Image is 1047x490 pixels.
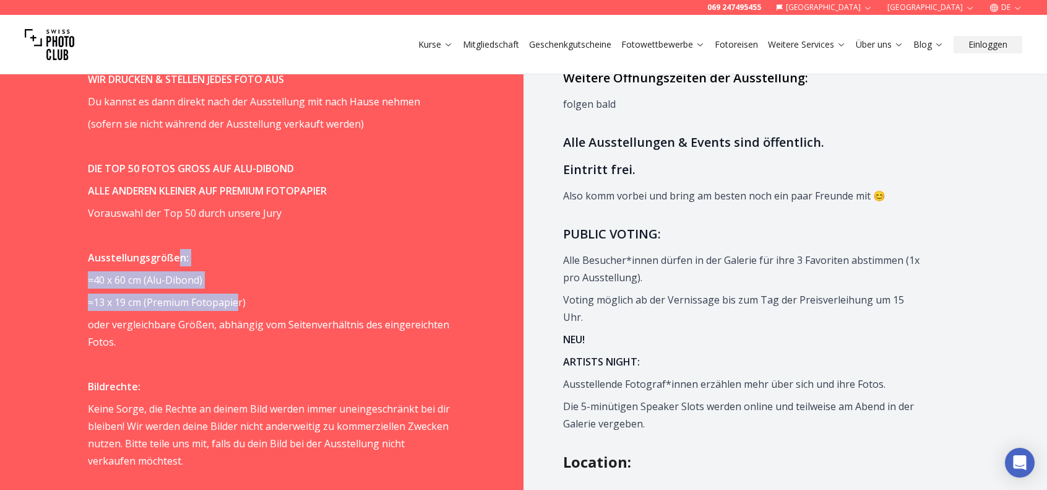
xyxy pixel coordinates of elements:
[563,189,885,203] span: Also komm vorbei und bring am besten noch ein paar Freunde mit 😊
[25,20,74,69] img: Swiss photo club
[856,38,903,51] a: Über uns
[954,36,1022,53] button: Einloggen
[524,36,616,53] button: Geschenkgutscheine
[463,38,519,51] a: Mitgliedschaft
[88,402,450,468] span: Keine Sorge, die Rechte an deinem Bild werden immer uneingeschränkt bei dir bleiben! Wir werden d...
[563,95,925,113] p: folgen bald
[88,72,284,86] strong: WIR DRUCKEN & STELLEN JEDES FOTO AUS
[621,38,705,51] a: Fotowettbewerbe
[563,333,585,346] strong: NEU!
[88,380,140,393] strong: Bildrechte:
[88,273,93,287] span: ≈
[88,117,364,131] span: (sofern sie nicht während der Ausstellung verkauft werden)
[88,271,450,289] p: 40 x 60 cm (
[710,36,763,53] button: Fotoreisen
[529,38,611,51] a: Geschenkgutscheine
[851,36,908,53] button: Über uns
[458,36,524,53] button: Mitgliedschaft
[413,36,458,53] button: Kurse
[563,375,925,393] p: Ausstellende Fotograf*innen erzählen mehr über sich und ihre Fotos.
[88,184,327,198] strong: ALLE ANDEREN KLEINER AUF PREMIUM FOTOPAPIER
[913,38,944,51] a: Blog
[563,161,636,178] span: Eintritt frei.
[563,452,959,472] h2: Location :
[88,162,294,175] strong: DIE TOP 50 FOTOS GROSS AUF ALU-DIBOND
[93,295,147,309] span: 13 x 19 cm (
[563,134,824,151] span: Alle Ausstellungen & Events sind öffentlich.
[768,38,846,51] a: Weitere Services
[88,95,420,108] span: Du kannst es dann direkt nach der Ausstellung mit nach Hause nehmen
[715,38,758,51] a: Fotoreisen
[563,252,925,286] p: Alle Besucher*innen dürfen in der Galerie für ihre 3 Favoriten abstimmen (1x pro Ausstellung).
[563,398,925,432] p: Die 5-minütigen Speaker Slots werden online und teilweise am Abend in der Galerie vergeben.
[1005,448,1035,478] div: Open Intercom Messenger
[88,318,449,349] span: oder vergleichbare Größen, abhängig vom Seitenverhältnis des eingereichten Fotos.
[563,355,640,369] strong: ARTISTS NIGHT:
[88,204,450,222] p: Vorauswahl der Top 50 durch unsere Jury
[88,294,450,311] p: Premium Fotopapier)
[88,295,93,309] span: ≈
[763,36,851,53] button: Weitere Services
[418,38,453,51] a: Kurse
[707,2,761,12] a: 069 247495455
[147,273,202,287] span: Alu-Dibond)
[563,291,925,326] p: Voting möglich ab der Vernissage bis zum Tag der Preisverleihung um 15 Uhr.
[908,36,949,53] button: Blog
[616,36,710,53] button: Fotowettbewerbe
[563,69,808,86] span: Weitere Öffnungszeiten der Ausstellung:
[88,251,189,265] strong: Ausstellungsgrößen:
[563,224,925,244] h3: PUBLIC VOTING:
